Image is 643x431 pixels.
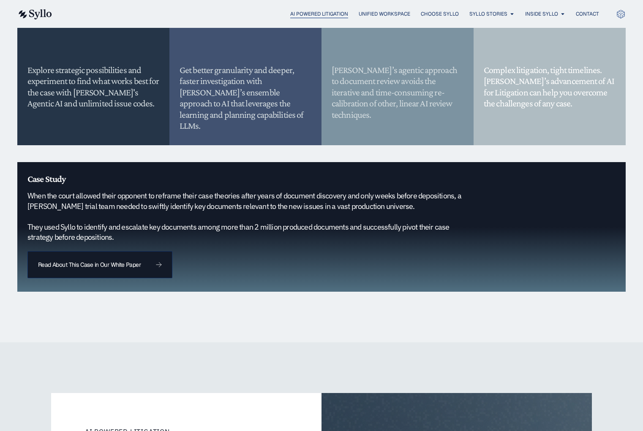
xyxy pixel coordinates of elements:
[469,10,507,18] a: Syllo Stories
[27,65,159,109] h5: Explore strategic possibilities and experiment to find what works best for the case with [PERSON_...
[290,10,348,18] a: AI Powered Litigation
[69,10,599,18] div: Menu Toggle
[180,65,311,131] h5: Get better granularity and deeper, faster investigation with [PERSON_NAME]’s ensemble approach to...
[69,10,599,18] nav: Menu
[484,65,616,109] h5: Complex litigation, tight timelines. [PERSON_NAME]’s advancement of AI for Litigation can help yo...
[27,251,172,278] a: Read About This Case in Our White Paper
[27,173,65,184] span: Case Study
[17,9,52,19] img: syllo
[359,10,410,18] a: Unified Workspace
[525,10,558,18] a: Inside Syllo
[38,262,141,268] span: Read About This Case in Our White Paper
[332,65,463,120] h5: [PERSON_NAME]’s agentic approach to document review avoids the iterative and time-consuming re-ca...
[576,10,599,18] a: Contact
[421,10,459,18] a: Choose Syllo
[27,191,474,243] h5: When the court allowed their opponent to reframe their case theories after years of document disc...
